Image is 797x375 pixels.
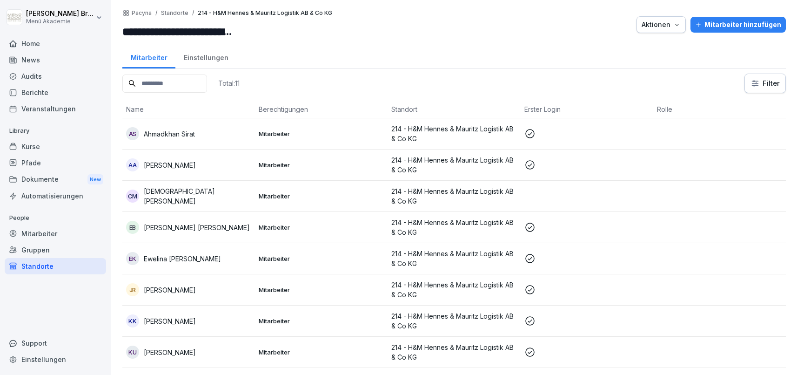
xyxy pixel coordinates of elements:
[259,254,384,263] p: Mitarbeiter
[5,335,106,351] div: Support
[144,316,196,326] p: [PERSON_NAME]
[126,252,139,265] div: EK
[5,68,106,84] a: Audits
[126,158,139,171] div: AA
[255,101,388,118] th: Berechtigungen
[5,84,106,101] a: Berichte
[259,192,384,200] p: Mitarbeiter
[144,254,221,264] p: Ewelina [PERSON_NAME]
[161,10,188,16] p: Standorte
[126,346,139,359] div: KU
[259,348,384,356] p: Mitarbeiter
[126,221,139,234] div: EB
[391,249,516,268] p: 214 - H&M Hennes & Mauritz Logistik AB & Co KG
[122,45,175,68] a: Mitarbeiter
[391,280,516,300] p: 214 - H&M Hennes & Mauritz Logistik AB & Co KG
[5,171,106,188] div: Dokumente
[218,79,240,88] p: Total: 11
[144,129,195,139] p: Ahmadkhan Sirat
[144,160,196,170] p: [PERSON_NAME]
[521,101,653,118] th: Erster Login
[5,101,106,117] a: Veranstaltungen
[750,79,780,88] div: Filter
[5,138,106,155] a: Kurse
[5,225,106,242] a: Mitarbeiter
[690,17,786,33] button: Mitarbeiter hinzufügen
[144,186,251,206] p: [DEMOGRAPHIC_DATA][PERSON_NAME]
[144,348,196,357] p: [PERSON_NAME]
[259,161,384,169] p: Mitarbeiter
[391,218,516,237] p: 214 - H&M Hennes & Mauritz Logistik AB & Co KG
[26,18,94,25] p: Menü Akademie
[5,188,106,204] a: Automatisierungen
[126,283,139,296] div: JR
[144,223,250,232] p: [PERSON_NAME] [PERSON_NAME]
[653,101,786,118] th: Rolle
[126,127,139,140] div: AS
[259,317,384,325] p: Mitarbeiter
[259,223,384,232] p: Mitarbeiter
[5,52,106,68] a: News
[126,314,139,327] div: KK
[391,342,516,362] p: 214 - H&M Hennes & Mauritz Logistik AB & Co KG
[5,258,106,274] a: Standorte
[5,211,106,225] p: People
[5,351,106,368] a: Einstellungen
[198,10,332,16] p: 214 - H&M Hennes & Mauritz Logistik AB & Co KG
[175,45,236,68] a: Einstellungen
[192,10,194,16] p: /
[126,190,139,203] div: CM
[5,171,106,188] a: DokumenteNew
[642,20,681,30] div: Aktionen
[144,285,196,295] p: [PERSON_NAME]
[391,186,516,206] p: 214 - H&M Hennes & Mauritz Logistik AB & Co KG
[5,242,106,258] a: Gruppen
[155,10,157,16] p: /
[259,286,384,294] p: Mitarbeiter
[26,10,94,18] p: [PERSON_NAME] Bruns
[391,155,516,175] p: 214 - H&M Hennes & Mauritz Logistik AB & Co KG
[695,20,781,30] div: Mitarbeiter hinzufügen
[132,10,152,16] a: Pacyna
[87,174,103,185] div: New
[5,35,106,52] a: Home
[122,101,255,118] th: Name
[259,130,384,138] p: Mitarbeiter
[388,101,520,118] th: Standort
[391,311,516,331] p: 214 - H&M Hennes & Mauritz Logistik AB & Co KG
[5,123,106,138] p: Library
[745,74,785,93] button: Filter
[391,124,516,143] p: 214 - H&M Hennes & Mauritz Logistik AB & Co KG
[636,16,686,33] button: Aktionen
[5,155,106,171] a: Pfade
